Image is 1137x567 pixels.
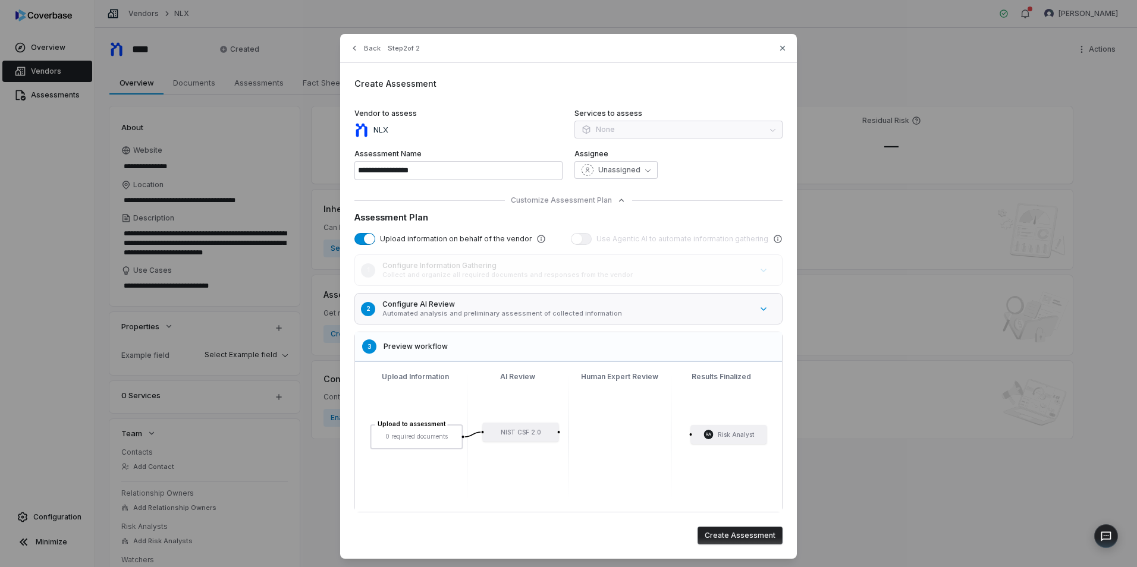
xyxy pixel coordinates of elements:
[361,302,375,316] div: 2
[574,109,783,118] label: Services to assess
[388,44,420,53] span: Step 2 of 2
[380,234,532,244] span: Upload information on behalf of the vendor
[369,124,388,136] p: NLX
[382,309,752,318] p: Automated analysis and preliminary assessment of collected information
[354,149,563,159] label: Assessment Name
[511,196,612,205] span: Customize Assessment Plan
[354,109,417,118] span: Vendor to assess
[351,290,797,327] button: 2Configure AI ReviewAutomated analysis and preliminary assessment of collected information
[596,234,768,244] span: Use Agentic AI to automate information gathering
[698,527,783,544] button: Create Assessment
[382,300,752,309] h5: Configure AI Review
[384,342,775,351] h5: Preview workflow
[574,149,783,159] label: Assignee
[362,339,376,354] div: 3
[354,211,783,223] div: Assessment Plan
[354,78,436,89] span: Create Assessment
[598,165,640,175] span: Unassigned
[346,37,384,59] button: Back
[511,196,626,205] button: Customize Assessment Plan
